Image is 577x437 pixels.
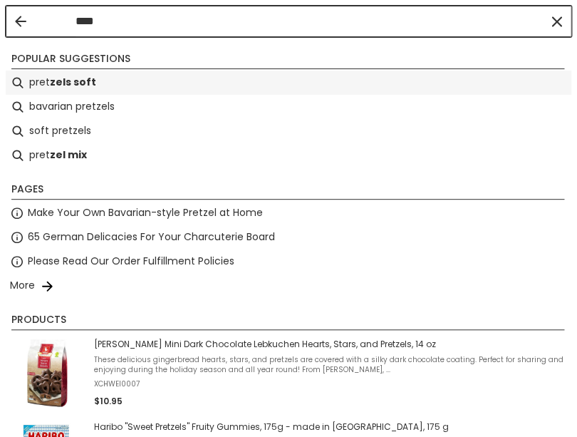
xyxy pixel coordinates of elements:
[51,147,88,163] b: zel mix
[95,379,566,389] span: XCHWEI0007
[95,339,566,350] span: [PERSON_NAME] Mini Dark Chocolate Lebkuchen Hearts, Stars, and Pretzels, 14 oz
[6,71,572,95] li: pretzels soft
[6,331,572,414] li: Weiss Mini Dark Chocolate Lebkuchen Hearts, Stars, and Pretzels, 14 oz
[28,229,276,245] a: 65 German Delicacies For Your Charcuterie Board
[6,274,572,298] li: More
[12,182,565,200] li: Pages
[12,312,565,330] li: Products
[6,119,572,143] li: soft pretzels
[6,225,572,250] li: 65 German Delicacies For Your Charcuterie Board
[28,205,264,221] a: Make Your Own Bavarian-style Pretzel at Home
[6,250,572,274] li: Please Read Our Order Fulfillment Policies
[12,51,565,69] li: Popular suggestions
[51,74,97,91] b: zels soft
[95,395,123,407] span: $10.95
[550,14,564,29] button: Clear
[28,253,235,269] a: Please Read Our Order Fulfillment Policies
[16,16,27,27] button: Back
[6,201,572,225] li: Make Your Own Bavarian-style Pretzel at Home
[12,337,566,408] a: [PERSON_NAME] Mini Dark Chocolate Lebkuchen Hearts, Stars, and Pretzels, 14 ozThese delicious gin...
[6,143,572,168] li: pretzel mix
[95,355,566,375] span: These delicious gingerbread hearts, stars, and pretzels are covered with a silky dark chocolate c...
[95,421,566,433] span: Haribo "Sweet Pretzels" Fruity Gummies, 175g - made in [GEOGRAPHIC_DATA], 175 g
[6,95,572,119] li: bavarian pretzels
